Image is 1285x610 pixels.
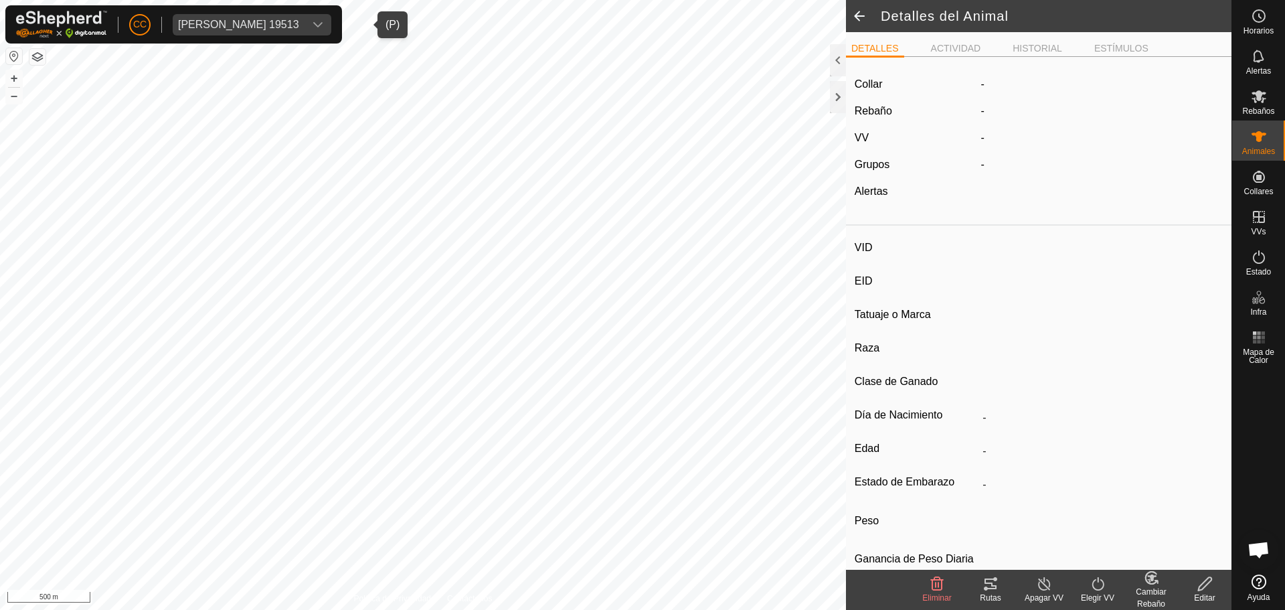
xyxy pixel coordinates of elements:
[855,440,977,457] label: Edad
[1244,27,1274,35] span: Horarios
[305,14,331,35] div: dropdown trigger
[881,8,1231,24] h2: Detalles del Animal
[855,105,892,117] label: Rebaño
[1242,107,1274,115] span: Rebaños
[1242,147,1275,155] span: Animales
[447,593,492,605] a: Contáctenos
[855,159,889,170] label: Grupos
[964,592,1017,604] div: Rutas
[981,76,984,92] label: -
[133,17,147,31] span: CC
[178,19,299,30] div: [PERSON_NAME] 19513
[6,48,22,64] button: Restablecer Mapa
[855,239,977,256] label: VID
[855,339,977,357] label: Raza
[6,70,22,86] button: +
[855,185,888,197] label: Alertas
[29,49,46,65] button: Capas del Mapa
[1089,42,1154,56] li: ESTÍMULOS
[354,593,431,605] a: Política de Privacidad
[1246,67,1271,75] span: Alertas
[855,473,977,491] label: Estado de Embarazo
[1071,592,1124,604] div: Elegir VV
[855,76,883,92] label: Collar
[981,132,984,143] app-display-virtual-paddock-transition: -
[981,105,984,117] span: -
[855,406,977,424] label: Día de Nacimiento
[855,273,977,290] label: EID
[1124,586,1178,610] div: Cambiar Rebaño
[926,42,987,56] li: ACTIVIDAD
[6,88,22,104] button: –
[1246,268,1271,276] span: Estado
[855,373,977,390] label: Clase de Ganado
[173,14,305,35] span: Fernando Alcalde Gonzalez 19513
[855,551,977,583] label: Ganancia de Peso Diaria Esperada
[976,157,1229,173] div: -
[855,132,869,143] label: VV
[855,306,977,323] label: Tatuaje o Marca
[1178,592,1231,604] div: Editar
[1248,593,1270,601] span: Ayuda
[1251,228,1266,236] span: VVs
[1232,569,1285,607] a: Ayuda
[1239,530,1279,570] div: Open chat
[1235,348,1282,364] span: Mapa de Calor
[1017,592,1071,604] div: Apagar VV
[1244,187,1273,196] span: Collares
[1250,308,1266,316] span: Infra
[846,42,904,58] li: DETALLES
[922,593,951,603] span: Eliminar
[1007,42,1067,56] li: HISTORIAL
[16,11,107,38] img: Logo Gallagher
[855,507,977,535] label: Peso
